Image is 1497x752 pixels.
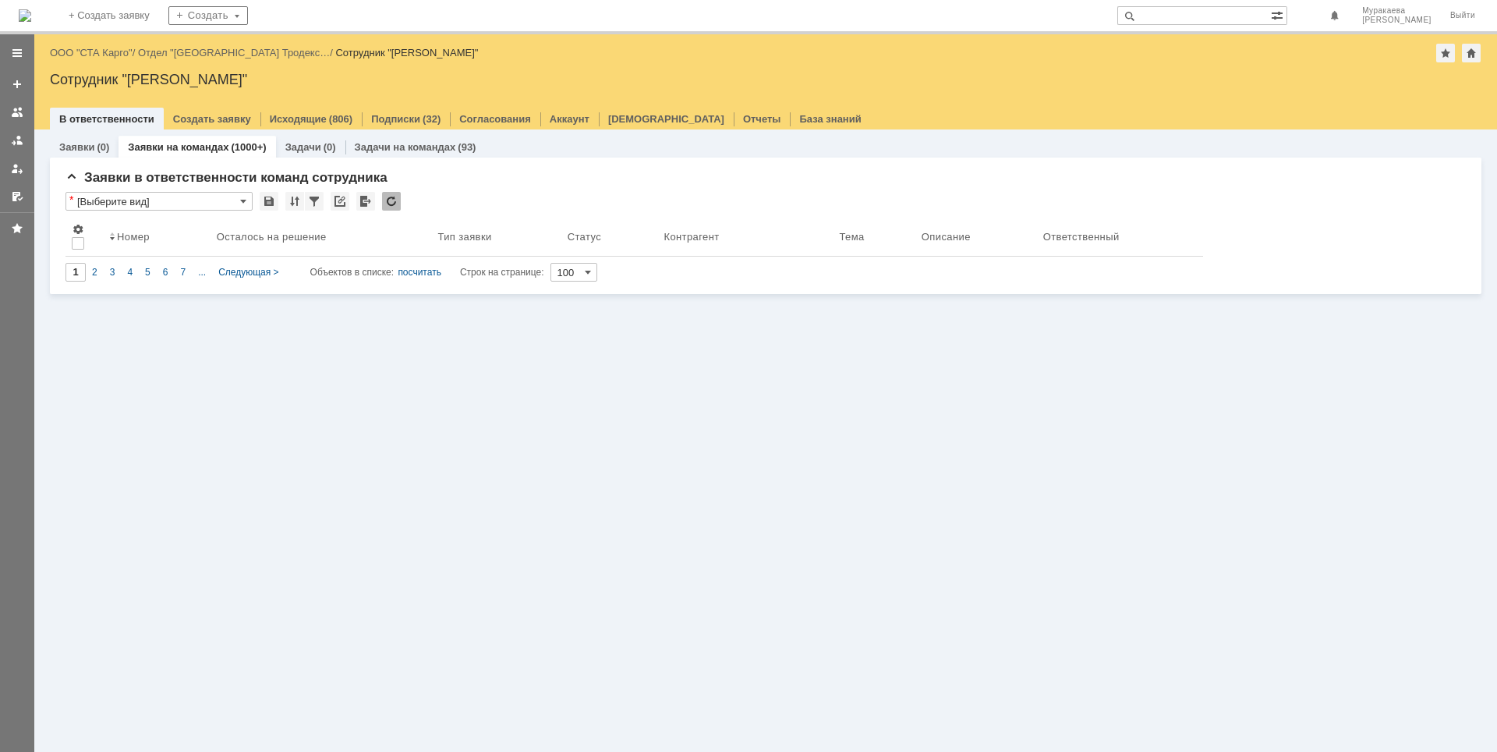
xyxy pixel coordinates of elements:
[568,231,601,243] div: Статус
[437,231,491,243] div: Тип заявки
[127,267,133,278] span: 4
[799,113,861,125] a: База знаний
[5,184,30,209] a: Мои согласования
[163,267,168,278] span: 6
[285,192,304,211] div: Сортировка...
[65,170,388,185] span: Заявки в ответственности команд сотрудника
[72,223,84,236] span: Настройки
[1043,231,1120,243] div: Ответственный
[50,47,138,59] div: /
[310,263,544,282] i: Строк на странице:
[329,113,352,125] div: (806)
[138,47,336,59] div: /
[657,217,833,257] th: Контрагент
[335,47,478,59] div: Сотрудник "[PERSON_NAME]"
[1362,6,1432,16] span: Муракаева
[211,217,432,257] th: Осталось на решение
[145,267,150,278] span: 5
[110,267,115,278] span: 3
[198,267,206,278] span: ...
[19,9,31,22] img: logo
[5,156,30,181] a: Мои заявки
[270,113,327,125] a: Исходящие
[1462,44,1481,62] div: Сделать домашней страницей
[59,141,94,153] a: Заявки
[59,113,154,125] a: В ответственности
[561,217,658,257] th: Статус
[743,113,781,125] a: Отчеты
[1436,44,1455,62] div: Добавить в избранное
[356,192,375,211] div: Экспорт списка
[305,192,324,211] div: Фильтрация...
[331,192,349,211] div: Скопировать ссылку на список
[168,6,248,25] div: Создать
[19,9,31,22] a: Перейти на домашнюю страницу
[310,267,394,278] span: Объектов в списке:
[459,113,531,125] a: Согласования
[324,141,336,153] div: (0)
[50,47,133,59] a: ООО "СТА Карго"
[1362,16,1432,25] span: [PERSON_NAME]
[423,113,441,125] div: (32)
[138,47,330,59] a: Отдел "[GEOGRAPHIC_DATA] Тродекс…
[173,113,251,125] a: Создать заявку
[371,113,420,125] a: Подписки
[97,141,109,153] div: (0)
[355,141,456,153] a: Задачи на командах
[260,192,278,211] div: Сохранить вид
[92,267,97,278] span: 2
[128,141,228,153] a: Заявки на командах
[1037,217,1203,257] th: Ответственный
[1271,7,1286,22] span: Расширенный поиск
[5,100,30,125] a: Заявки на командах
[664,231,722,243] div: Контрагент
[50,72,1481,87] div: Сотрудник "[PERSON_NAME]"
[217,231,327,243] div: Осталось на решение
[382,192,401,211] div: Обновлять список
[117,231,150,243] div: Номер
[103,217,211,257] th: Номер
[218,267,278,278] span: Следующая >
[285,141,321,153] a: Задачи
[231,141,266,153] div: (1000+)
[5,72,30,97] a: Создать заявку
[458,141,476,153] div: (93)
[5,128,30,153] a: Заявки в моей ответственности
[180,267,186,278] span: 7
[69,194,73,205] div: Настройки списка отличаются от сохраненных в виде
[839,231,864,243] div: Тема
[608,113,724,125] a: [DEMOGRAPHIC_DATA]
[833,217,915,257] th: Тема
[431,217,561,257] th: Тип заявки
[550,113,589,125] a: Аккаунт
[398,263,441,282] div: посчитать
[922,231,971,243] div: Описание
